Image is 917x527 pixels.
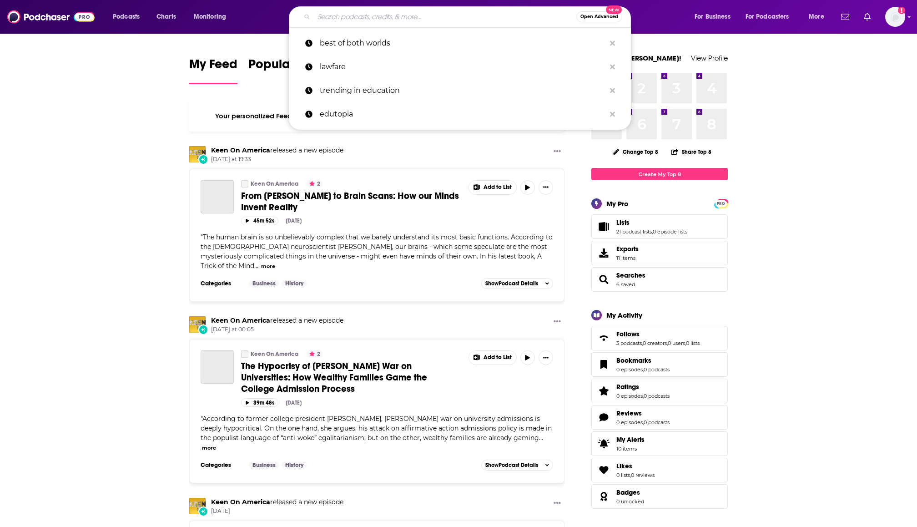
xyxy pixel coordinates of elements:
span: Open Advanced [580,15,618,19]
span: Reviews [616,409,642,417]
a: Follows [595,332,613,345]
span: Bookmarks [616,356,651,365]
button: Change Top 8 [607,146,664,157]
span: Exports [595,247,613,259]
a: Keen On America [189,146,206,162]
a: Keen On America [251,180,298,187]
a: Likes [616,462,655,470]
button: Show More Button [550,498,564,509]
a: Keen On America [241,180,248,187]
a: Exports [591,241,728,265]
a: Keen On America [211,316,270,324]
img: User Profile [885,7,905,27]
span: , [630,472,631,478]
a: Popular Feed [248,56,326,84]
span: Searches [591,267,728,292]
a: Likes [595,464,613,476]
span: My Alerts [595,437,613,450]
a: Reviews [595,411,613,424]
a: From [PERSON_NAME] to Brain Scans: How our Minds Invent Reality [241,190,462,213]
button: Show profile menu [885,7,905,27]
a: Business [249,280,279,287]
a: best of both worlds [289,31,631,55]
span: New [606,5,622,14]
div: New Episode [198,324,208,334]
span: Ratings [591,379,728,403]
span: The Hypocrisy of [PERSON_NAME] War on Universities: How Wealthy Families Game the College Admissi... [241,360,427,395]
div: My Activity [606,311,642,319]
a: Show notifications dropdown [837,9,853,25]
a: trending in education [289,79,631,102]
button: more [202,444,216,452]
button: 2 [307,180,323,187]
button: Show More Button [469,351,516,365]
a: 0 lists [616,472,630,478]
div: New Episode [198,507,208,517]
div: [DATE] [286,400,302,406]
img: Podchaser - Follow, Share and Rate Podcasts [7,8,95,25]
a: Welcome [PERSON_NAME]! [591,54,681,62]
span: Podcasts [113,10,140,23]
button: open menu [802,10,836,24]
a: Show notifications dropdown [860,9,874,25]
a: Create My Top 8 [591,168,728,180]
a: Bookmarks [616,356,670,365]
p: trending in education [320,79,605,102]
button: 2 [307,350,323,358]
a: 21 podcast lists [616,228,652,235]
span: The human brain is so unbelievably complex that we barely understand its most basic functions. Ac... [201,233,553,270]
span: For Business [695,10,731,23]
button: Share Top 8 [671,143,712,161]
span: , [642,340,643,346]
a: Badges [616,488,644,497]
span: 10 items [616,446,645,452]
button: open menu [187,10,238,24]
div: New Episode [198,154,208,164]
a: Keen On America [251,350,298,358]
a: 0 episodes [616,366,643,373]
span: According to former college president [PERSON_NAME], [PERSON_NAME] war on university admissions i... [201,415,552,442]
span: Monitoring [194,10,226,23]
span: Lists [591,214,728,239]
a: 0 unlocked [616,498,644,505]
a: 0 episodes [616,419,643,426]
a: Ratings [595,385,613,397]
span: [DATE] at 00:05 [211,326,343,334]
svg: Add a profile image [898,7,905,14]
a: 0 creators [643,340,667,346]
span: ... [256,262,260,270]
span: Show Podcast Details [485,280,538,287]
span: 11 items [616,255,639,261]
span: Lists [616,218,630,227]
span: Badges [616,488,640,497]
span: Show Podcast Details [485,462,538,468]
span: Likes [591,458,728,482]
img: Keen On America [189,316,206,333]
a: Badges [595,490,613,503]
a: Searches [595,273,613,286]
button: Show More Button [539,350,553,365]
span: PRO [715,200,726,207]
span: Reviews [591,405,728,430]
p: best of both worlds [320,31,605,55]
div: My Pro [606,199,629,208]
span: , [643,419,644,426]
span: Exports [616,245,639,253]
span: For Podcasters [746,10,789,23]
a: 0 episode lists [653,228,687,235]
span: My Alerts [616,436,645,444]
button: ShowPodcast Details [481,278,553,289]
button: more [261,263,275,270]
h3: Categories [201,280,242,287]
h3: released a new episode [211,146,343,155]
span: Likes [616,462,632,470]
a: Keen On America [189,498,206,514]
button: Show More Button [550,316,564,328]
button: ShowPodcast Details [481,460,553,471]
a: Lists [595,220,613,233]
span: ... [539,434,543,442]
span: From [PERSON_NAME] to Brain Scans: How our Minds Invent Reality [241,190,459,213]
a: Keen On America [211,498,270,506]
